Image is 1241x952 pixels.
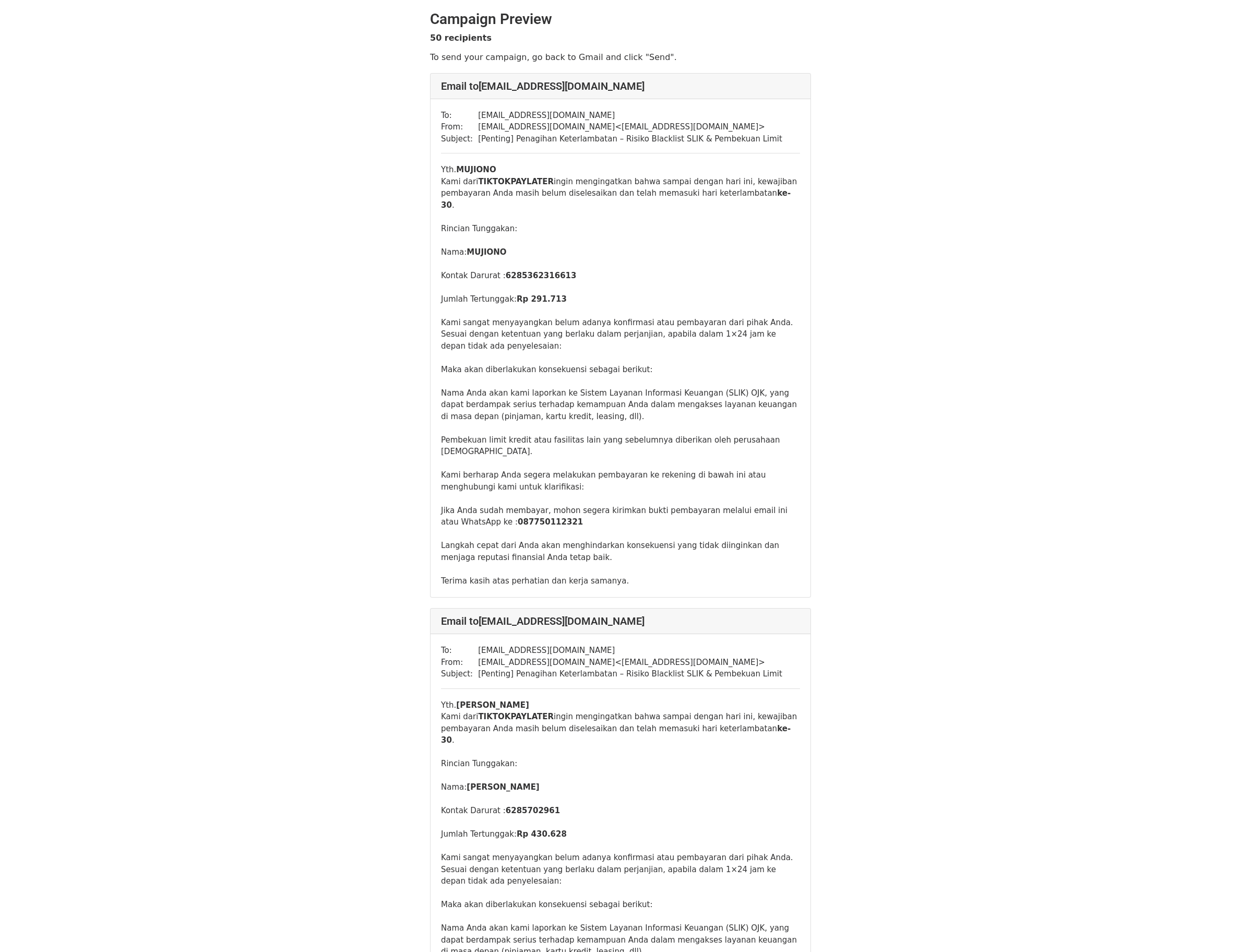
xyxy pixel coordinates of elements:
[430,33,492,43] strong: 50 recipients
[478,177,554,186] span: TIKTOKPAYLATER
[441,133,478,145] td: Subject:
[441,110,478,122] td: To:
[506,271,577,280] b: 6285362316613
[441,645,478,657] td: To:
[441,615,800,627] h4: Email to [EMAIL_ADDRESS][DOMAIN_NAME]
[478,121,782,133] td: [EMAIL_ADDRESS][DOMAIN_NAME] < [EMAIL_ADDRESS][DOMAIN_NAME] >
[441,164,800,587] div: Yth. Kami dari ingin mengingatkan bahwa sampai dengan hari ini, kewajiban pembayaran Anda masih b...
[467,247,506,257] b: MUJIONO
[441,668,478,680] td: Subject:
[456,165,496,174] b: MUJIONO
[441,657,478,669] td: From:
[478,657,782,669] td: [EMAIL_ADDRESS][DOMAIN_NAME] < [EMAIL_ADDRESS][DOMAIN_NAME] >
[518,517,583,527] b: 087750112321
[517,829,567,839] b: Rp 430.628
[478,133,782,145] td: [Penting] Penagihan Keterlambatan – Risiko Blacklist SLIK & Pembekuan Limit
[478,110,782,122] td: [EMAIL_ADDRESS][DOMAIN_NAME]
[430,52,811,63] p: To send your campaign, go back to Gmail and click "Send".
[430,10,811,28] h2: Campaign Preview
[441,80,800,92] h4: Email to [EMAIL_ADDRESS][DOMAIN_NAME]
[441,121,478,133] td: From:
[441,188,791,210] b: ke-30
[517,294,567,304] b: Rp 291.713
[456,700,529,710] b: [PERSON_NAME]
[478,668,782,680] td: [Penting] Penagihan Keterlambatan – Risiko Blacklist SLIK & Pembekuan Limit
[478,645,782,657] td: [EMAIL_ADDRESS][DOMAIN_NAME]
[467,782,539,792] b: [PERSON_NAME]
[506,806,560,815] b: 6285702961
[478,712,554,721] span: TIKTOKPAYLATER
